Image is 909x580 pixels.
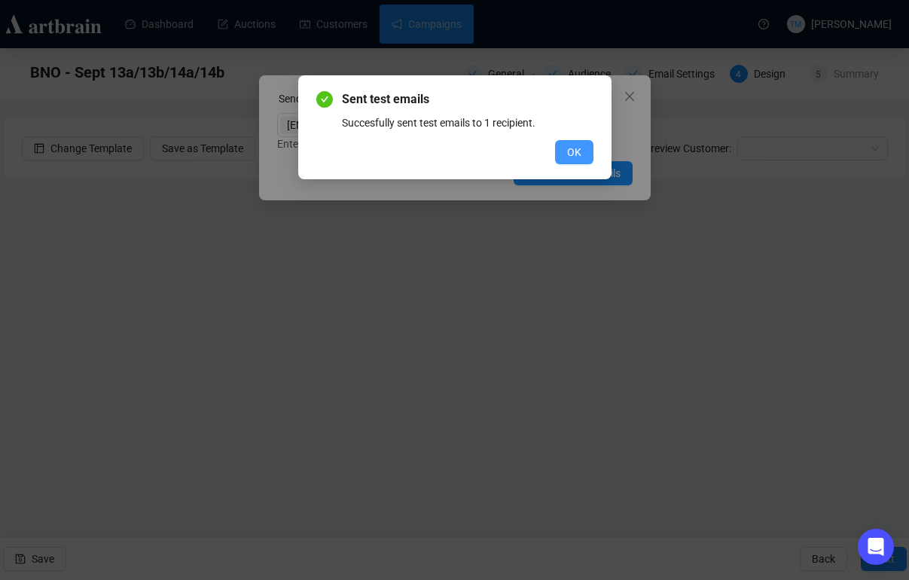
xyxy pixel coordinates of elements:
[342,114,593,131] div: Succesfully sent test emails to 1 recipient.
[342,90,593,108] span: Sent test emails
[555,140,593,164] button: OK
[858,529,894,565] div: Open Intercom Messenger
[567,144,581,160] span: OK
[316,91,333,108] span: check-circle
